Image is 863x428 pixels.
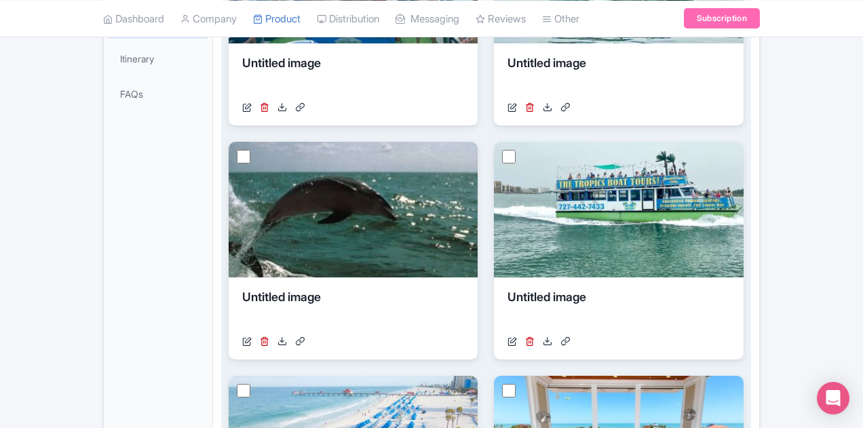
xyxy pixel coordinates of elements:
div: Untitled image [507,288,729,329]
div: Open Intercom Messenger [817,382,849,414]
a: FAQs [107,79,210,109]
div: Untitled image [242,54,464,95]
a: Itinerary [107,43,210,74]
div: Untitled image [242,288,464,329]
div: Untitled image [507,54,729,95]
a: Subscription [684,8,760,28]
